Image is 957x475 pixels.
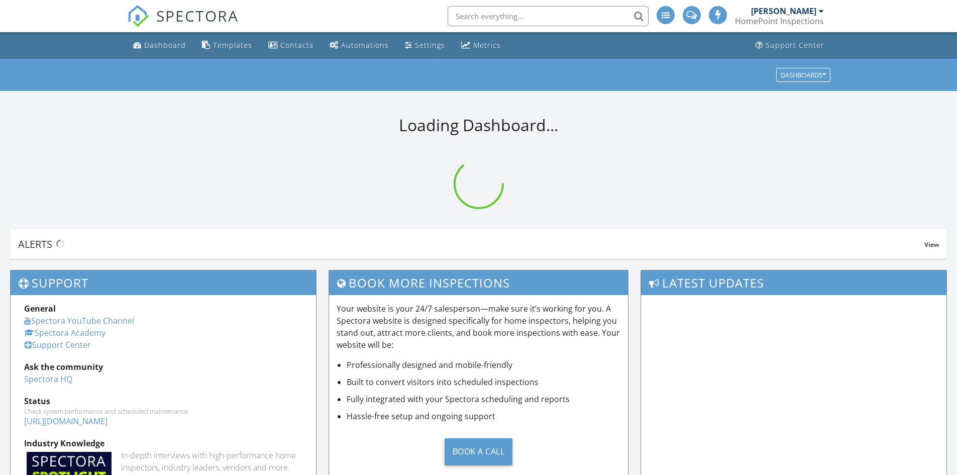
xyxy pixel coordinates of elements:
div: Settings [415,40,445,50]
div: HomePoint Inspections [735,16,824,26]
a: Dashboard [129,36,190,55]
div: Alerts [18,237,924,251]
div: Dashboards [781,71,826,78]
a: Contacts [264,36,317,55]
h3: Latest Updates [641,270,946,295]
li: Hassle-free setup and ongoing support [347,410,621,422]
div: Dashboard [144,40,186,50]
div: [PERSON_NAME] [751,6,816,16]
li: Fully integrated with your Spectora scheduling and reports [347,393,621,405]
a: [URL][DOMAIN_NAME] [24,416,108,427]
li: Professionally designed and mobile-friendly [347,359,621,371]
div: Contacts [280,40,313,50]
div: Support Center [766,40,824,50]
a: Spectora YouTube Channel [24,315,134,326]
a: Settings [401,36,449,55]
a: Spectora HQ [24,373,72,385]
a: Templates [198,36,256,55]
a: Automations (Advanced) [326,36,393,55]
div: Automations [341,40,389,50]
a: Support Center [752,36,828,55]
span: View [924,240,939,249]
div: Book a Call [445,438,513,465]
div: Industry Knowledge [24,437,302,449]
p: Your website is your 24/7 salesperson—make sure it’s working for you. A Spectora website is desig... [337,303,621,351]
div: Status [24,395,302,407]
a: Support Center [24,339,91,350]
div: Metrics [473,40,501,50]
strong: General [24,303,56,314]
img: The Best Home Inspection Software - Spectora [127,5,149,27]
a: Spectora Academy [24,327,105,338]
a: Metrics [457,36,505,55]
h3: Support [11,270,316,295]
div: Ask the community [24,361,302,373]
input: Search everything... [448,6,649,26]
button: Dashboards [776,68,830,82]
div: Templates [213,40,252,50]
li: Built to convert visitors into scheduled inspections [347,376,621,388]
h3: Book More Inspections [329,270,628,295]
span: SPECTORA [156,5,239,26]
div: Check system performance and scheduled maintenance. [24,407,302,415]
a: Book a Call [337,430,621,473]
a: SPECTORA [127,14,239,35]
